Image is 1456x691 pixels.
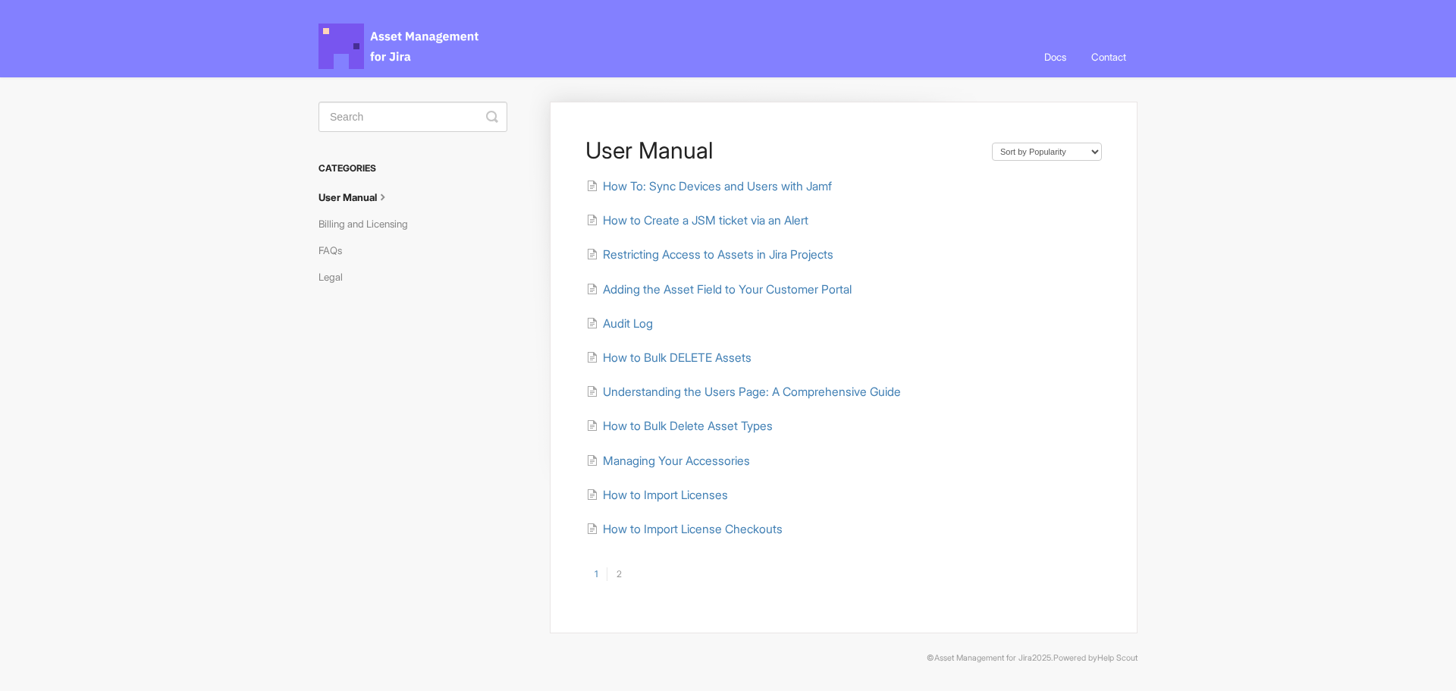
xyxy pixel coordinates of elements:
[318,265,354,289] a: Legal
[586,488,728,502] a: How to Import Licenses
[607,567,631,581] a: 2
[934,653,1032,663] a: Asset Management for Jira
[603,488,728,502] span: How to Import Licenses
[318,102,507,132] input: Search
[318,155,507,182] h3: Categories
[586,282,852,297] a: Adding the Asset Field to Your Customer Portal
[1097,653,1137,663] a: Help Scout
[318,24,481,69] span: Asset Management for Jira Docs
[586,454,750,468] a: Managing Your Accessories
[585,567,607,581] a: 1
[318,185,402,209] a: User Manual
[586,247,833,262] a: Restricting Access to Assets in Jira Projects
[585,137,977,164] h1: User Manual
[586,385,901,399] a: Understanding the Users Page: A Comprehensive Guide
[992,143,1102,161] select: Page reloads on selection
[318,238,353,262] a: FAQs
[1033,36,1078,77] a: Docs
[603,522,783,536] span: How to Import License Checkouts
[603,454,750,468] span: Managing Your Accessories
[586,179,832,193] a: How To: Sync Devices and Users with Jamf
[586,213,808,228] a: How to Create a JSM ticket via an Alert
[603,419,773,433] span: How to Bulk Delete Asset Types
[1080,36,1137,77] a: Contact
[603,213,808,228] span: How to Create a JSM ticket via an Alert
[603,316,653,331] span: Audit Log
[603,179,832,193] span: How To: Sync Devices and Users with Jamf
[318,212,419,236] a: Billing and Licensing
[1053,653,1137,663] span: Powered by
[318,652,1137,665] p: © 2025.
[586,419,773,433] a: How to Bulk Delete Asset Types
[603,385,901,399] span: Understanding the Users Page: A Comprehensive Guide
[586,522,783,536] a: How to Import License Checkouts
[586,316,653,331] a: Audit Log
[586,350,752,365] a: How to Bulk DELETE Assets
[603,282,852,297] span: Adding the Asset Field to Your Customer Portal
[603,350,752,365] span: How to Bulk DELETE Assets
[603,247,833,262] span: Restricting Access to Assets in Jira Projects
